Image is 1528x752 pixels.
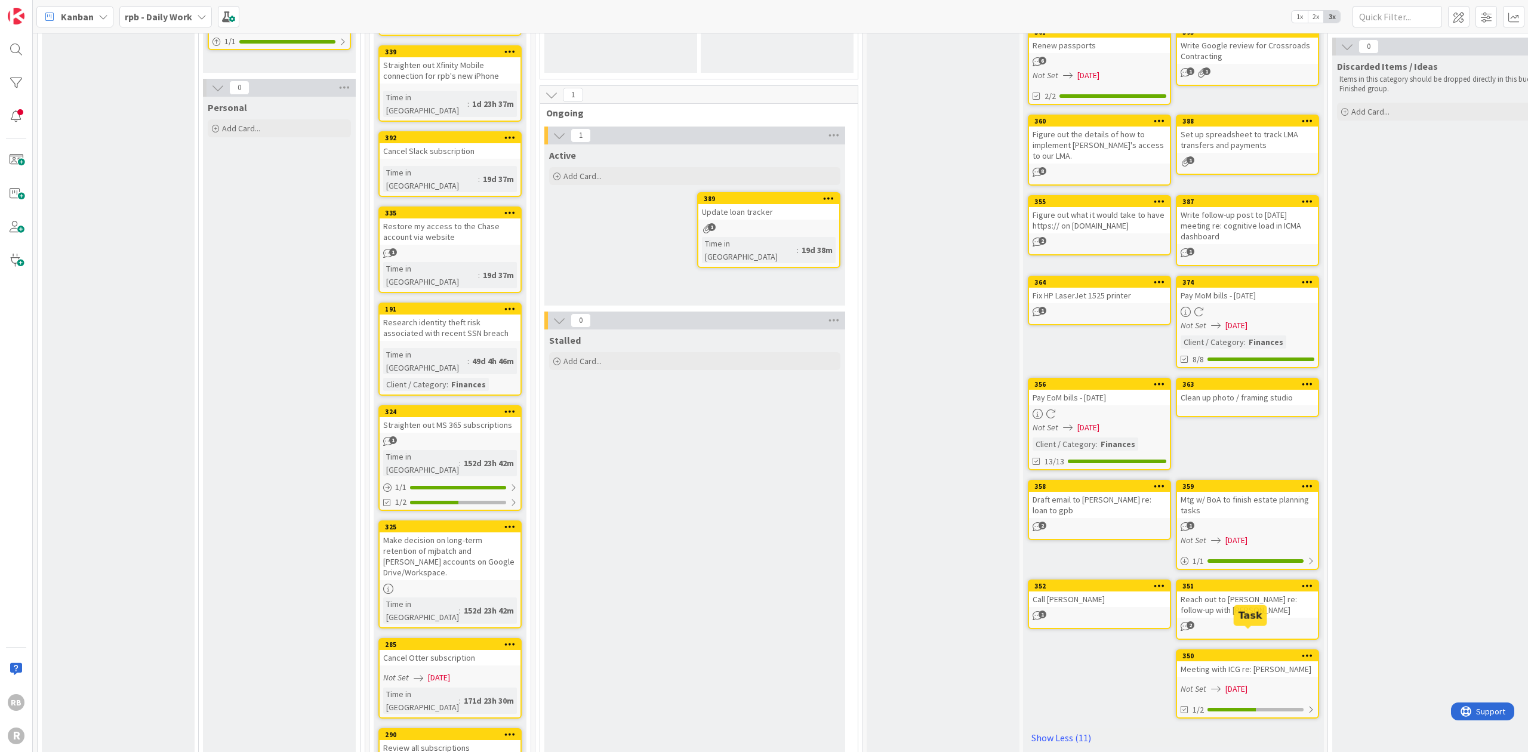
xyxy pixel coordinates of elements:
[1181,320,1206,331] i: Not Set
[1034,482,1170,491] div: 358
[459,457,461,470] span: :
[1177,127,1318,153] div: Set up spreadsheet to track LMA transfers and payments
[1177,116,1318,127] div: 388
[209,34,350,49] div: 1/1
[380,315,520,341] div: Research identity theft risk associated with recent SSN breach
[1045,455,1064,468] span: 13/13
[1193,353,1204,366] span: 8/8
[461,694,517,707] div: 171d 23h 30m
[1029,492,1170,518] div: Draft email to [PERSON_NAME] re: loan to gpb
[1177,277,1318,288] div: 374
[1034,198,1170,206] div: 355
[698,193,839,204] div: 389
[1176,580,1319,640] a: 351Reach out to [PERSON_NAME] re: follow-up with [PERSON_NAME]
[1181,535,1206,545] i: Not Set
[1039,237,1046,245] span: 2
[1244,335,1246,349] span: :
[222,123,260,134] span: Add Card...
[1177,651,1318,661] div: 350
[1029,481,1170,518] div: 358Draft email to [PERSON_NAME] re: loan to gpb
[1176,378,1319,417] a: 363Clean up photo / framing studio
[1187,621,1194,629] span: 2
[1177,481,1318,518] div: 359Mtg w/ BoA to finish estate planning tasks
[563,356,602,366] span: Add Card...
[1028,115,1171,186] a: 360Figure out the details of how to implement [PERSON_NAME]'s access to our LMA.
[1028,580,1171,629] a: 352Call [PERSON_NAME]
[1098,437,1138,451] div: Finances
[1029,196,1170,233] div: 355Figure out what it would take to have https:// on [DOMAIN_NAME]
[380,532,520,580] div: Make decision on long-term retention of mjbatch and [PERSON_NAME] accounts on Google Drive/Worksp...
[385,523,520,531] div: 325
[704,195,839,203] div: 389
[1324,11,1340,23] span: 3x
[797,244,799,257] span: :
[698,193,839,220] div: 389Update loan tracker
[1182,278,1318,286] div: 374
[469,355,517,368] div: 49d 4h 46m
[1187,67,1194,75] span: 1
[1034,582,1170,590] div: 352
[1176,115,1319,175] a: 388Set up spreadsheet to track LMA transfers and payments
[1182,582,1318,590] div: 351
[380,47,520,84] div: 339Straighten out Xfinity Mobile connection for rpb's new iPhone
[380,650,520,665] div: Cancel Otter subscription
[383,688,459,714] div: Time in [GEOGRAPHIC_DATA]
[1246,335,1286,349] div: Finances
[1029,277,1170,288] div: 364
[380,304,520,315] div: 191
[702,237,797,263] div: Time in [GEOGRAPHIC_DATA]
[1039,57,1046,64] span: 6
[380,639,520,650] div: 285
[1028,26,1171,105] a: 361Renew passportsNot Set[DATE]2/2
[1029,27,1170,53] div: 361Renew passports
[480,269,517,282] div: 19d 37m
[799,244,836,257] div: 19d 38m
[383,262,478,288] div: Time in [GEOGRAPHIC_DATA]
[380,480,520,495] div: 1/1
[1181,335,1244,349] div: Client / Category
[1029,591,1170,607] div: Call [PERSON_NAME]
[385,731,520,739] div: 290
[1177,481,1318,492] div: 359
[1182,652,1318,660] div: 350
[563,88,583,102] span: 1
[1029,116,1170,127] div: 360
[1177,207,1318,244] div: Write follow-up post to [DATE] meeting re: cognitive load in ICMA dashboard
[380,218,520,245] div: Restore my access to the Chase account via website
[1029,277,1170,303] div: 364Fix HP LaserJet 1525 printer
[1177,277,1318,303] div: 374Pay MoM bills - [DATE]
[1029,379,1170,405] div: 356Pay EoM bills - [DATE]
[461,604,517,617] div: 152d 23h 42m
[380,406,520,433] div: 324Straighten out MS 365 subscriptions
[380,132,520,143] div: 392
[385,408,520,416] div: 324
[1029,196,1170,207] div: 355
[571,313,591,328] span: 0
[1292,11,1308,23] span: 1x
[380,132,520,159] div: 392Cancel Slack subscription
[1034,117,1170,125] div: 360
[1225,534,1247,547] span: [DATE]
[1353,6,1442,27] input: Quick Filter...
[1029,116,1170,164] div: 360Figure out the details of how to implement [PERSON_NAME]'s access to our LMA.
[1177,288,1318,303] div: Pay MoM bills - [DATE]
[1177,379,1318,390] div: 363
[378,638,522,719] a: 285Cancel Otter subscriptionNot Set[DATE]Time in [GEOGRAPHIC_DATA]:171d 23h 30m
[1177,38,1318,64] div: Write Google review for Crossroads Contracting
[1033,70,1058,81] i: Not Set
[1239,609,1262,621] h5: Task
[389,436,397,444] span: 1
[380,522,520,532] div: 325
[389,248,397,256] span: 1
[208,101,247,113] span: Personal
[1028,480,1171,540] a: 358Draft email to [PERSON_NAME] re: loan to gpb
[1182,482,1318,491] div: 359
[1176,276,1319,368] a: 374Pay MoM bills - [DATE]Not Set[DATE]Client / Category:Finances8/8
[1176,649,1319,719] a: 350Meeting with ICG re: [PERSON_NAME]Not Set[DATE]1/2
[395,481,406,494] span: 1 / 1
[467,97,469,110] span: :
[461,457,517,470] div: 152d 23h 42m
[1029,390,1170,405] div: Pay EoM bills - [DATE]
[1039,522,1046,529] span: 2
[1096,437,1098,451] span: :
